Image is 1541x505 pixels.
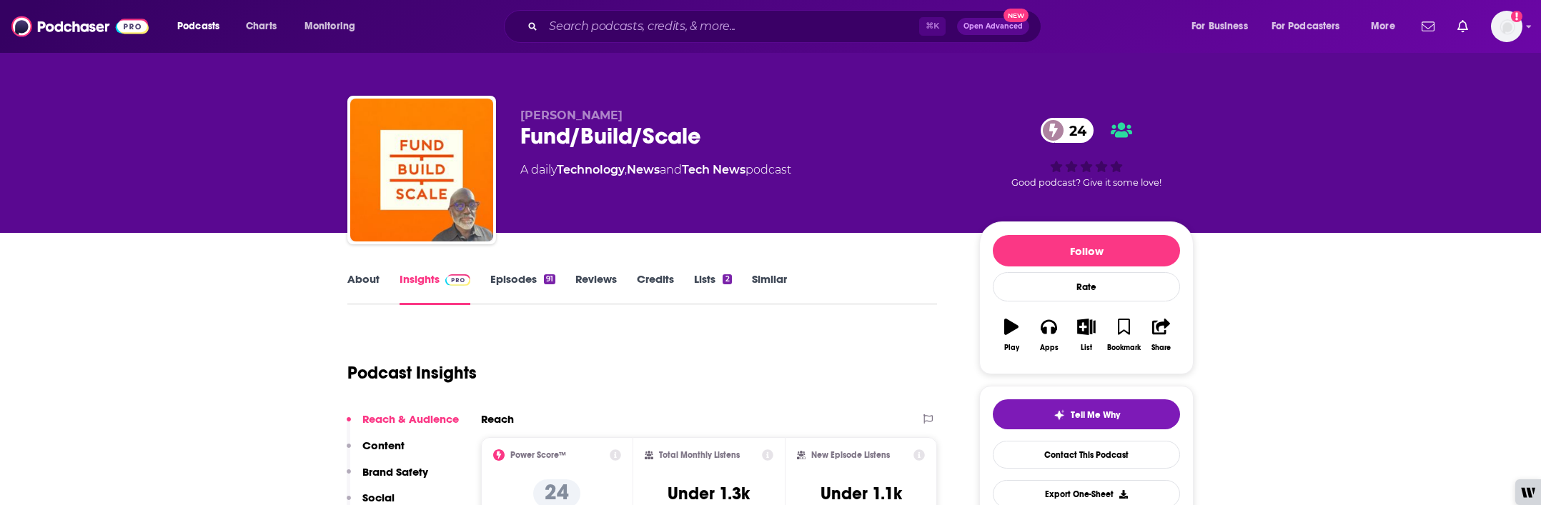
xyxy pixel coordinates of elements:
[811,450,890,460] h2: New Episode Listens
[1272,16,1340,36] span: For Podcasters
[957,18,1029,35] button: Open AdvancedNew
[517,10,1055,43] div: Search podcasts, credits, & more...
[1011,177,1161,188] span: Good podcast? Give it some love!
[1361,15,1413,38] button: open menu
[490,272,555,305] a: Episodes91
[723,274,731,284] div: 2
[1004,9,1029,22] span: New
[1041,118,1094,143] a: 24
[1151,344,1171,352] div: Share
[1068,309,1105,361] button: List
[1107,344,1141,352] div: Bookmark
[1452,14,1474,39] a: Show notifications dropdown
[557,163,625,176] a: Technology
[520,161,791,179] div: A daily podcast
[1071,409,1120,421] span: Tell Me Why
[544,274,555,284] div: 91
[682,163,745,176] a: Tech News
[1491,11,1522,42] button: Show profile menu
[510,450,566,460] h2: Power Score™
[1030,309,1067,361] button: Apps
[627,163,660,176] a: News
[1491,11,1522,42] span: Logged in as OutCastPodChaser
[659,450,740,460] h2: Total Monthly Listens
[1491,11,1522,42] img: User Profile
[1054,409,1065,421] img: tell me why sparkle
[993,441,1180,469] a: Contact This Podcast
[752,272,787,305] a: Similar
[993,235,1180,266] button: Follow
[347,465,428,491] button: Brand Safety
[347,362,477,384] h1: Podcast Insights
[1416,14,1440,39] a: Show notifications dropdown
[1191,16,1248,36] span: For Business
[543,15,919,38] input: Search podcasts, credits, & more...
[1040,344,1059,352] div: Apps
[1181,15,1266,38] button: open menu
[362,412,459,426] p: Reach & Audience
[1262,15,1361,38] button: open menu
[400,272,470,305] a: InsightsPodchaser Pro
[821,483,902,504] h3: Under 1.1k
[1081,344,1092,352] div: List
[304,16,355,36] span: Monitoring
[963,23,1023,30] span: Open Advanced
[294,15,374,38] button: open menu
[362,491,395,504] p: Social
[1511,11,1522,22] svg: Add a profile image
[347,439,405,465] button: Content
[1371,16,1395,36] span: More
[625,163,627,176] span: ,
[1105,309,1142,361] button: Bookmark
[575,272,617,305] a: Reviews
[520,109,623,122] span: [PERSON_NAME]
[362,465,428,479] p: Brand Safety
[694,272,731,305] a: Lists2
[660,163,682,176] span: and
[445,274,470,286] img: Podchaser Pro
[979,109,1194,197] div: 24Good podcast? Give it some love!
[237,15,285,38] a: Charts
[347,272,380,305] a: About
[993,399,1180,429] button: tell me why sparkleTell Me Why
[362,439,405,452] p: Content
[481,412,514,426] h2: Reach
[993,309,1030,361] button: Play
[167,15,238,38] button: open menu
[347,412,459,439] button: Reach & Audience
[993,272,1180,301] div: Rate
[919,17,946,36] span: ⌘ K
[350,99,493,241] img: Fund/Build/Scale
[177,16,219,36] span: Podcasts
[1055,118,1094,143] span: 24
[11,13,149,40] img: Podchaser - Follow, Share and Rate Podcasts
[1004,344,1019,352] div: Play
[246,16,277,36] span: Charts
[668,483,750,504] h3: Under 1.3k
[637,272,674,305] a: Credits
[1143,309,1180,361] button: Share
